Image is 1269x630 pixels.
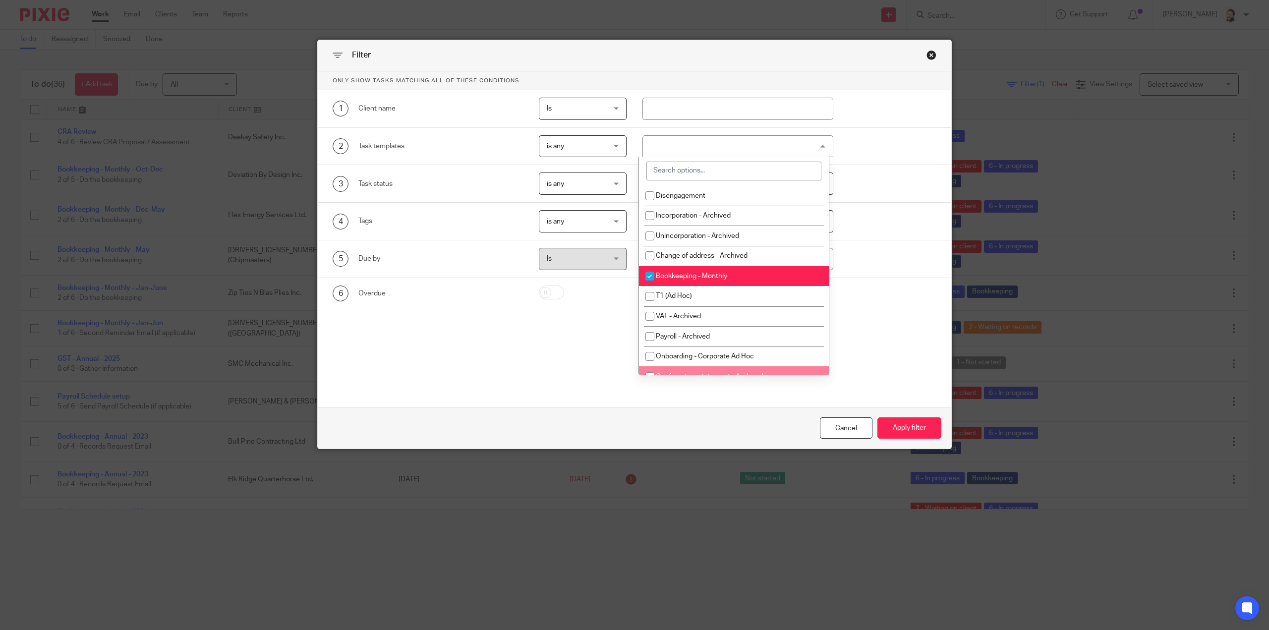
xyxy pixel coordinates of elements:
span: is any [547,180,564,187]
span: is any [547,143,564,150]
span: Is [547,105,552,112]
span: Incorporation - Archived [656,212,731,219]
span: Bookkeeping - Monthly [656,273,727,280]
div: 3 [333,176,348,192]
input: Search options... [646,162,821,180]
span: Payroll - Archived [656,333,710,340]
div: 5 [333,251,348,267]
div: Close this dialog window [926,50,936,60]
div: 2 [333,138,348,154]
p: Only show tasks matching all of these conditions [318,71,951,90]
div: Tags [358,216,523,226]
span: T1 (Ad Hoc) [656,292,692,299]
div: Due by [358,254,523,264]
div: Client name [358,104,523,114]
span: Confirmation statement - Archived [656,373,763,380]
span: Is [547,255,552,262]
div: Task status [358,179,523,189]
span: Change of address - Archived [656,252,748,259]
span: VAT - Archived [656,313,701,320]
div: Task templates [358,141,523,151]
span: Filter [352,51,371,59]
span: Onboarding - Corporate Ad Hoc [656,353,754,360]
span: is any [547,218,564,225]
span: Disengagement [656,192,705,199]
div: Close this dialog window [820,417,872,439]
div: Overdue [358,288,523,298]
div: 4 [333,214,348,229]
div: 6 [333,286,348,301]
button: Apply filter [877,417,941,439]
span: Unincorporation - Archived [656,232,739,239]
div: 1 [333,101,348,116]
